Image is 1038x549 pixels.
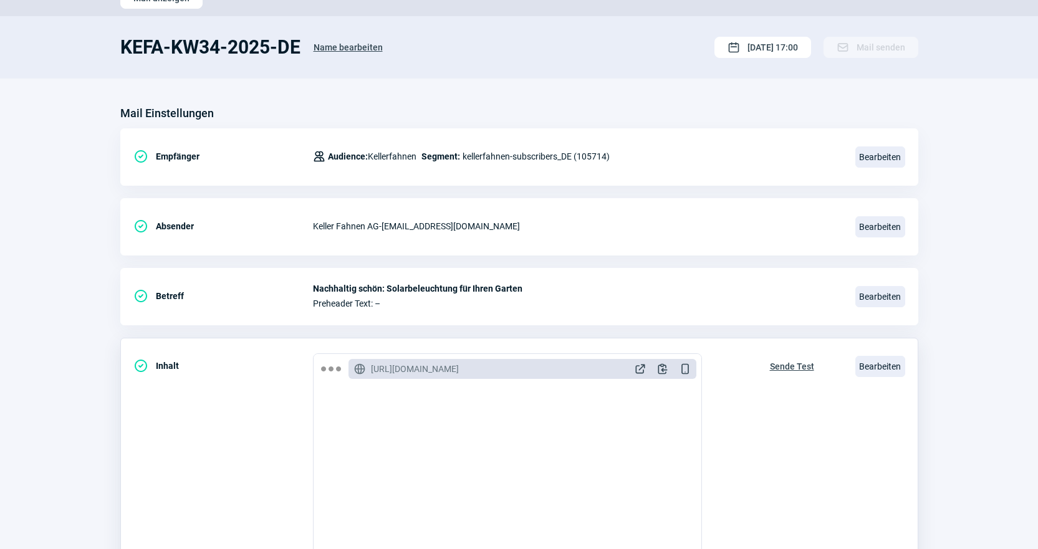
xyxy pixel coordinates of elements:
[855,146,905,168] span: Bearbeiten
[313,214,840,239] div: Keller Fahnen AG - [EMAIL_ADDRESS][DOMAIN_NAME]
[371,363,459,375] span: [URL][DOMAIN_NAME]
[747,37,798,57] span: [DATE] 17:00
[120,36,300,59] h1: KEFA-KW34-2025-DE
[714,37,811,58] button: [DATE] 17:00
[855,286,905,307] span: Bearbeiten
[770,356,814,376] span: Sende Test
[133,214,313,239] div: Absender
[857,37,905,57] span: Mail senden
[421,149,460,164] span: Segment:
[855,216,905,237] span: Bearbeiten
[314,37,383,57] span: Name bearbeiten
[824,37,918,58] button: Mail senden
[313,144,610,169] div: kellerfahnen-subscribers_DE (105714)
[313,298,840,308] span: Preheader Text: –
[855,356,905,377] span: Bearbeiten
[133,144,313,169] div: Empfänger
[757,353,827,377] button: Sende Test
[313,284,840,294] span: Nachhaltig schön: Solarbeleuchtung für Ihren Garten
[133,284,313,308] div: Betreff
[328,149,416,164] span: Kellerfahnen
[328,151,368,161] span: Audience:
[120,103,214,123] h3: Mail Einstellungen
[300,36,396,59] button: Name bearbeiten
[133,353,313,378] div: Inhalt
